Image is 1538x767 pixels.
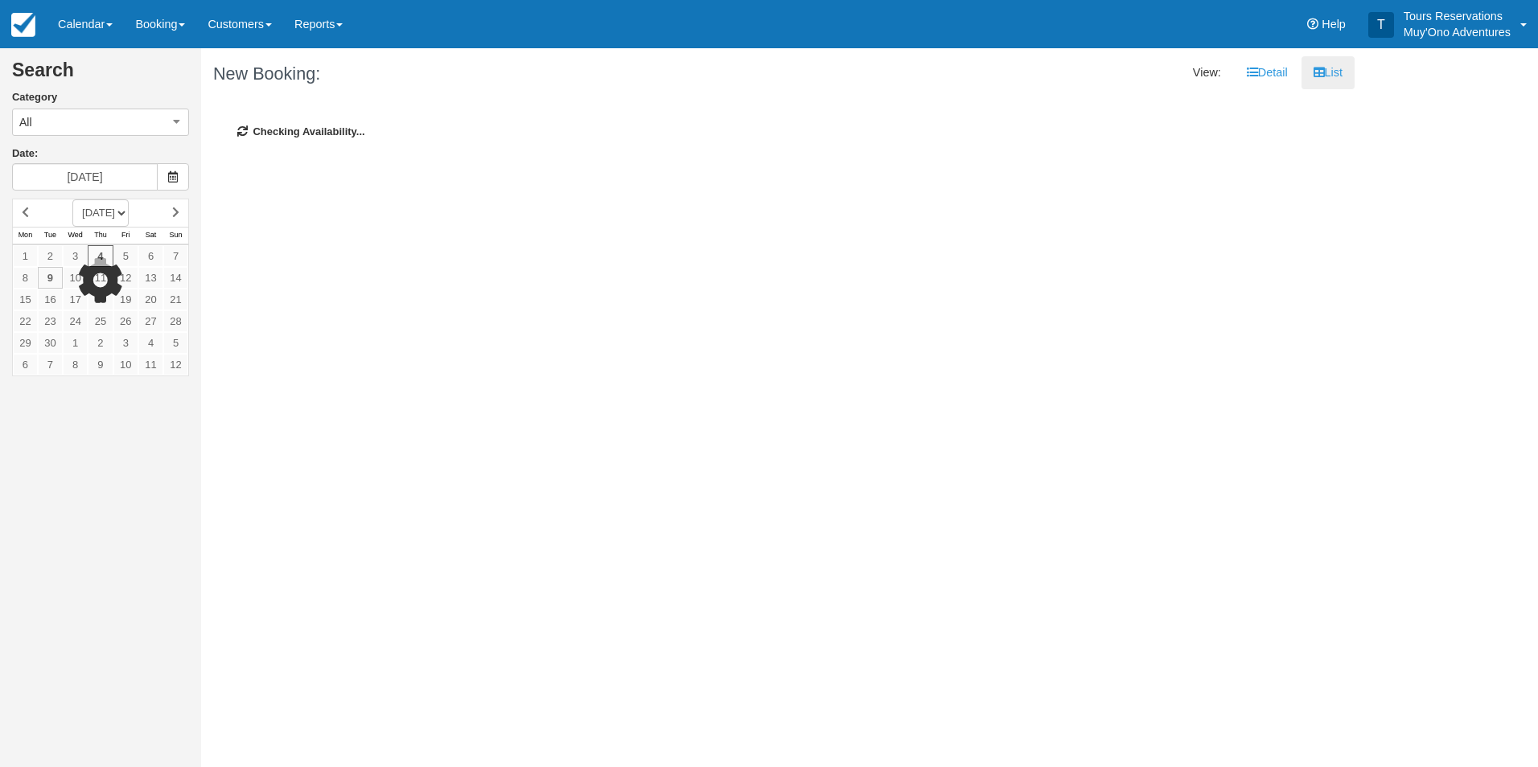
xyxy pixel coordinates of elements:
button: All [12,109,189,136]
a: 4 [88,245,113,267]
h1: New Booking: [213,64,766,84]
img: checkfront-main-nav-mini-logo.png [11,13,35,37]
a: List [1302,56,1355,89]
i: Help [1307,18,1318,30]
p: Tours Reservations [1404,8,1511,24]
label: Date: [12,146,189,162]
div: T [1368,12,1394,38]
li: View: [1181,56,1233,89]
a: Detail [1235,56,1300,89]
h2: Search [12,60,189,90]
div: Checking Availability... [213,100,1343,164]
span: All [19,114,32,130]
span: Help [1322,18,1346,31]
p: Muy'Ono Adventures [1404,24,1511,40]
label: Category [12,90,189,105]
